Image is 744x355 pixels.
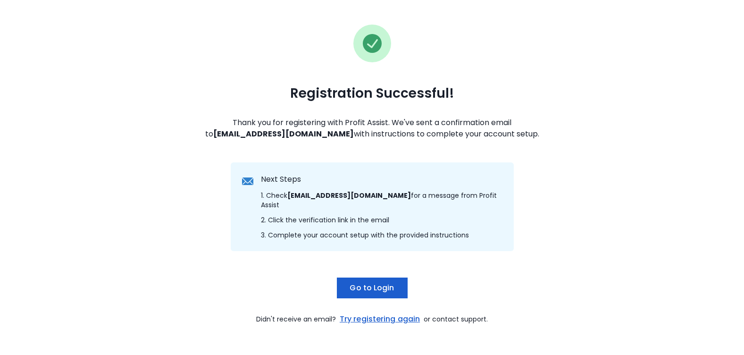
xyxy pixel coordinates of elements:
[337,278,408,298] button: Go to Login
[261,230,469,240] span: 3. Complete your account setup with the provided instructions
[350,282,394,294] span: Go to Login
[261,215,389,225] span: 2. Click the verification link in the email
[290,85,454,102] span: Registration Successful!
[287,191,411,200] strong: [EMAIL_ADDRESS][DOMAIN_NAME]
[261,191,502,210] span: 1. Check for a message from Profit Assist
[213,128,354,139] strong: [EMAIL_ADDRESS][DOMAIN_NAME]
[338,313,422,325] a: Try registering again
[199,117,546,140] span: Thank you for registering with Profit Assist. We've sent a confirmation email to with instruction...
[261,174,301,185] span: Next Steps
[256,313,488,325] span: Didn't receive an email? or contact support.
